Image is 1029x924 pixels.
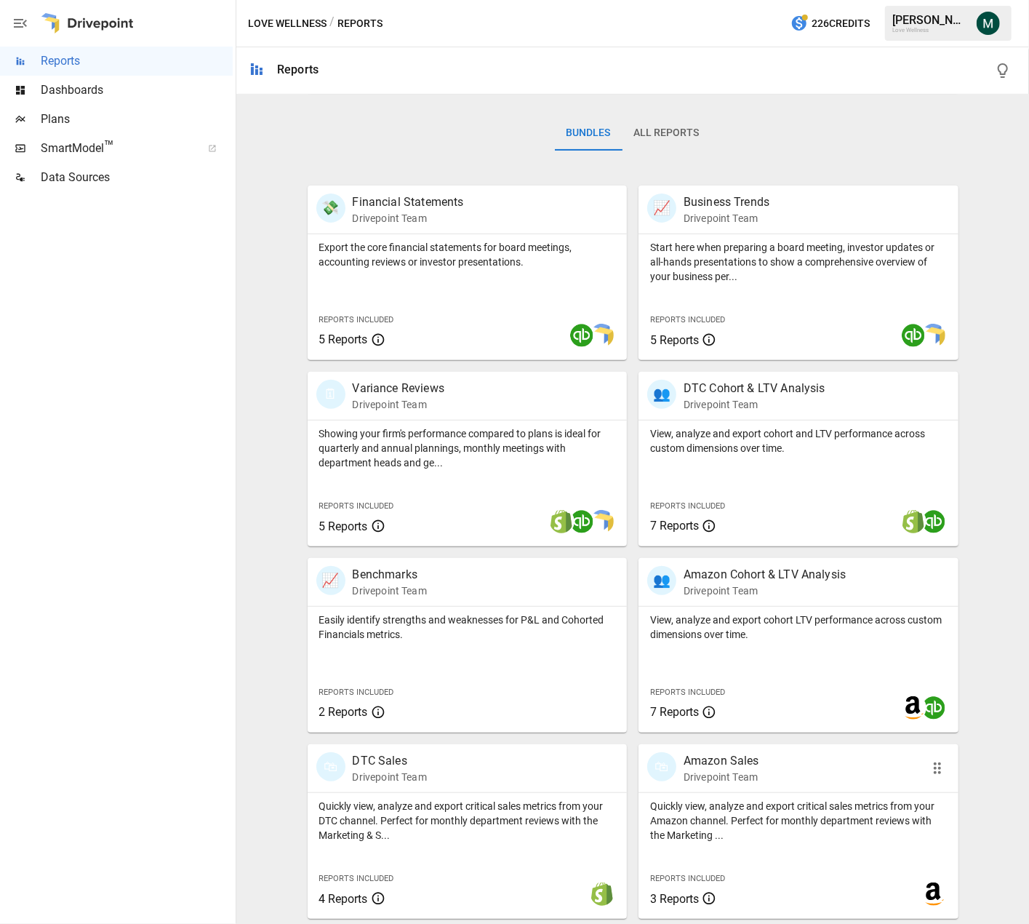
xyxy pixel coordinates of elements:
button: Michael Cormack [968,3,1009,44]
img: amazon [922,883,945,906]
span: 5 Reports [319,519,368,533]
span: Reports Included [650,315,725,324]
span: ™ [104,138,114,156]
img: smart model [922,324,945,347]
span: Reports [41,52,233,70]
p: Drivepoint Team [353,397,444,412]
p: Variance Reviews [353,380,444,397]
img: amazon [902,696,925,720]
div: Love Wellness [892,27,968,33]
p: Financial Statements [353,194,464,211]
p: Drivepoint Team [684,770,759,784]
img: smart model [590,510,614,533]
span: Dashboards [41,81,233,99]
div: 👥 [647,566,676,595]
img: quickbooks [922,696,945,720]
p: Drivepoint Team [353,584,427,598]
p: Quickly view, analyze and export critical sales metrics from your Amazon channel. Perfect for mon... [650,799,947,843]
div: [PERSON_NAME] [892,13,968,27]
span: 7 Reports [650,705,699,719]
div: 👥 [647,380,676,409]
span: Reports Included [650,874,725,883]
p: Amazon Cohort & LTV Analysis [684,566,846,584]
span: 7 Reports [650,519,699,533]
span: 226 Credits [812,15,870,33]
img: smart model [590,324,614,347]
p: Showing your firm's performance compared to plans is ideal for quarterly and annual plannings, mo... [319,426,616,470]
button: Bundles [555,116,622,151]
span: Reports Included [319,688,394,697]
p: Benchmarks [353,566,427,584]
span: 5 Reports [650,333,699,347]
p: Drivepoint Team [353,211,464,226]
img: quickbooks [570,324,593,347]
p: Business Trends [684,194,769,211]
img: shopify [902,510,925,533]
div: 💸 [316,194,345,223]
p: Drivepoint Team [684,211,769,226]
img: quickbooks [902,324,925,347]
p: Drivepoint Team [684,397,825,412]
p: Drivepoint Team [684,584,846,598]
span: Reports Included [319,874,394,883]
button: All Reports [622,116,711,151]
span: Data Sources [41,169,233,186]
img: shopify [550,510,573,533]
img: quickbooks [922,510,945,533]
p: Drivepoint Team [353,770,427,784]
p: Export the core financial statements for board meetings, accounting reviews or investor presentat... [319,240,616,269]
p: Start here when preparing a board meeting, investor updates or all-hands presentations to show a ... [650,240,947,284]
p: Easily identify strengths and weaknesses for P&L and Cohorted Financials metrics. [319,613,616,642]
span: Reports Included [650,688,725,697]
span: 3 Reports [650,892,699,906]
div: 📈 [316,566,345,595]
img: quickbooks [570,510,593,533]
div: 🗓 [316,380,345,409]
img: shopify [590,883,614,906]
span: Plans [41,111,233,128]
div: 📈 [647,194,676,223]
p: Amazon Sales [684,752,759,770]
span: Reports Included [650,501,725,511]
span: Reports Included [319,315,394,324]
div: 🛍 [316,752,345,781]
img: Michael Cormack [977,12,1000,35]
p: Quickly view, analyze and export critical sales metrics from your DTC channel. Perfect for monthl... [319,799,616,843]
p: DTC Sales [353,752,427,770]
button: 226Credits [785,10,876,37]
div: / [329,15,335,33]
span: Reports Included [319,501,394,511]
p: DTC Cohort & LTV Analysis [684,380,825,397]
p: View, analyze and export cohort LTV performance across custom dimensions over time. [650,613,947,642]
span: SmartModel [41,140,192,157]
span: 2 Reports [319,705,368,719]
p: View, analyze and export cohort and LTV performance across custom dimensions over time. [650,426,947,455]
span: 5 Reports [319,332,368,346]
div: Reports [277,63,319,76]
div: 🛍 [647,752,676,781]
button: Love Wellness [248,15,327,33]
span: 4 Reports [319,892,368,906]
